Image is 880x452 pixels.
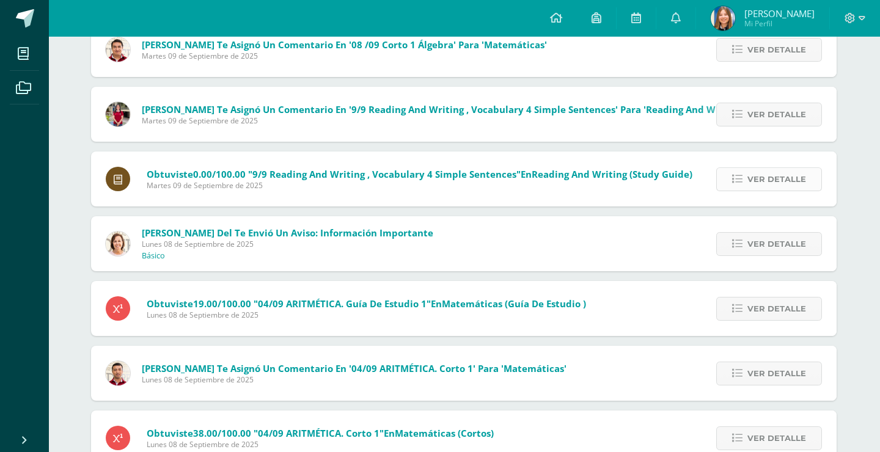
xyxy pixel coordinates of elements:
span: Matemáticas (Cortos) [395,427,494,439]
span: Ver detalle [747,362,806,385]
span: Martes 09 de Septiembre de 2025 [142,115,744,126]
span: Lunes 08 de Septiembre de 2025 [142,239,433,249]
span: Ver detalle [747,233,806,255]
span: Obtuviste en [147,427,494,439]
span: "04/09 ARITMÉTICA. Guía de estudio 1" [254,297,431,310]
span: Ver detalle [747,38,806,61]
span: [PERSON_NAME] [744,7,815,20]
span: Ver detalle [747,427,806,450]
span: 0.00/100.00 [193,168,246,180]
img: 8967023db232ea363fa53c906190b046.png [106,361,130,385]
span: "04/09 ARITMÉTICA. Corto 1" [254,427,384,439]
span: [PERSON_NAME] te asignó un comentario en '9/9 Reading and Writing , Vocabulary 4 simple sentences... [142,103,744,115]
img: 76b79572e868f347d82537b4f7bc2cf5.png [106,37,130,62]
span: [PERSON_NAME] del te envió un aviso: Información importante [142,227,433,239]
span: Martes 09 de Septiembre de 2025 [147,180,692,191]
span: Lunes 08 de Septiembre de 2025 [147,310,586,320]
span: Ver detalle [747,103,806,126]
p: Básico [142,251,165,261]
span: [PERSON_NAME] te asignó un comentario en '04/09 ARITMÉTICA. Corto 1' para 'Matemáticas' [142,362,566,374]
span: Reading and Writing (Study Guide) [532,168,692,180]
img: c73c3e7115ebaba44cf6c1e27de5d20f.png [106,231,130,256]
span: Mi Perfil [744,18,815,29]
span: Matemáticas (Guía de estudio ) [442,297,586,310]
span: "9/9 Reading and Writing , Vocabulary 4 simple sentences" [248,168,521,180]
span: Lunes 08 de Septiembre de 2025 [142,374,566,385]
img: ea60e6a584bd98fae00485d881ebfd6b.png [106,102,130,126]
span: [PERSON_NAME] te asignó un comentario en '08 /09 Corto 1 Álgebra' para 'Matemáticas' [142,38,547,51]
span: Ver detalle [747,297,806,320]
span: 19.00/100.00 [193,297,251,310]
img: 4bc0f6235ad3caadf354639d660304b4.png [711,6,735,31]
span: Ver detalle [747,168,806,191]
span: Martes 09 de Septiembre de 2025 [142,51,547,61]
span: Obtuviste en [147,297,586,310]
span: Lunes 08 de Septiembre de 2025 [147,439,494,450]
span: Obtuviste en [147,168,692,180]
span: 38.00/100.00 [193,427,251,439]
